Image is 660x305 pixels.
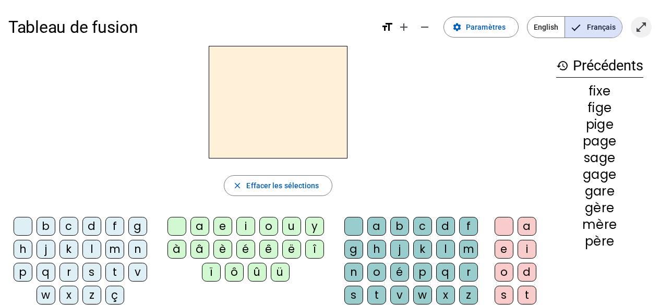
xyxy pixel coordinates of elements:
[452,22,462,32] mat-icon: settings
[282,240,301,259] div: ë
[556,218,643,231] div: mère
[495,263,513,282] div: o
[105,263,124,282] div: t
[436,217,455,236] div: d
[518,286,536,304] div: t
[367,217,386,236] div: a
[344,263,363,282] div: n
[233,181,242,190] mat-icon: close
[248,263,267,282] div: û
[631,17,652,38] button: Entrer en plein écran
[37,240,55,259] div: j
[459,240,478,259] div: m
[236,240,255,259] div: é
[259,217,278,236] div: o
[635,21,647,33] mat-icon: open_in_full
[37,217,55,236] div: b
[495,240,513,259] div: e
[413,286,432,304] div: w
[459,286,478,304] div: z
[556,185,643,198] div: gare
[128,217,147,236] div: g
[518,217,536,236] div: a
[413,217,432,236] div: c
[556,135,643,148] div: page
[246,179,319,192] span: Effacer les sélections
[128,240,147,259] div: n
[459,263,478,282] div: r
[225,263,244,282] div: ô
[556,202,643,214] div: gère
[190,217,209,236] div: a
[8,10,373,44] h1: Tableau de fusion
[413,240,432,259] div: k
[202,263,221,282] div: ï
[436,286,455,304] div: x
[398,21,410,33] mat-icon: add
[527,16,622,38] mat-button-toggle-group: Language selection
[367,263,386,282] div: o
[271,263,290,282] div: ü
[565,17,622,38] span: Français
[82,240,101,259] div: l
[167,240,186,259] div: à
[556,168,643,181] div: gage
[82,217,101,236] div: d
[344,286,363,304] div: s
[390,263,409,282] div: é
[436,240,455,259] div: l
[466,21,506,33] span: Paramètres
[367,240,386,259] div: h
[105,217,124,236] div: f
[213,240,232,259] div: è
[105,240,124,259] div: m
[556,235,643,248] div: père
[59,263,78,282] div: r
[413,263,432,282] div: p
[393,17,414,38] button: Augmenter la taille de la police
[556,85,643,97] div: fixe
[556,54,643,78] h3: Précédents
[59,240,78,259] div: k
[381,21,393,33] mat-icon: format_size
[527,17,565,38] span: English
[518,240,536,259] div: i
[367,286,386,304] div: t
[305,240,324,259] div: î
[390,240,409,259] div: j
[459,217,478,236] div: f
[390,286,409,304] div: v
[59,286,78,304] div: x
[37,263,55,282] div: q
[82,286,101,304] div: z
[282,217,301,236] div: u
[14,240,32,259] div: h
[82,263,101,282] div: s
[236,217,255,236] div: i
[128,263,147,282] div: v
[14,263,32,282] div: p
[59,217,78,236] div: c
[259,240,278,259] div: ê
[224,175,332,196] button: Effacer les sélections
[556,152,643,164] div: sage
[105,286,124,304] div: ç
[418,21,431,33] mat-icon: remove
[305,217,324,236] div: y
[556,118,643,131] div: pige
[495,286,513,304] div: s
[390,217,409,236] div: b
[344,240,363,259] div: g
[443,17,519,38] button: Paramètres
[213,217,232,236] div: e
[556,102,643,114] div: fige
[190,240,209,259] div: â
[518,263,536,282] div: d
[556,59,569,72] mat-icon: history
[37,286,55,304] div: w
[436,263,455,282] div: q
[414,17,435,38] button: Diminuer la taille de la police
